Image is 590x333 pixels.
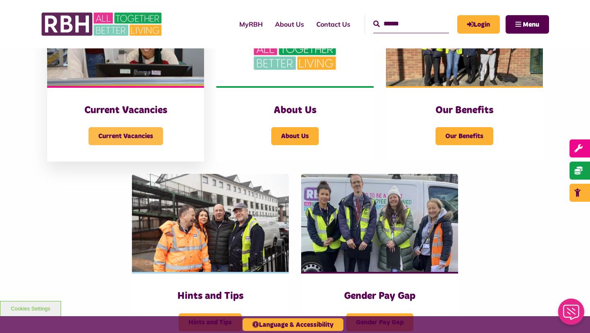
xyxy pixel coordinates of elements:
[436,127,493,145] span: Our Benefits
[64,104,188,117] h3: Current Vacancies
[132,174,289,272] img: SAZMEDIA RBH 21FEB24 46
[553,296,590,333] iframe: Netcall Web Assistant for live chat
[41,8,164,40] img: RBH
[318,290,442,303] h3: Gender Pay Gap
[346,313,413,331] span: Gender Pay Gap
[243,318,343,331] button: Language & Accessibility
[233,13,269,35] a: MyRBH
[457,15,500,34] a: MyRBH
[301,174,458,272] img: 391760240 1590016381793435 2179504426197536539 N
[269,13,310,35] a: About Us
[523,21,539,28] span: Menu
[310,13,356,35] a: Contact Us
[402,104,526,117] h3: Our Benefits
[373,15,449,33] input: Search
[233,104,357,117] h3: About Us
[148,290,272,303] h3: Hints and Tips
[271,127,319,145] span: About Us
[179,313,242,331] span: Hints and Tips
[88,127,163,145] span: Current Vacancies
[506,15,549,34] button: Navigation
